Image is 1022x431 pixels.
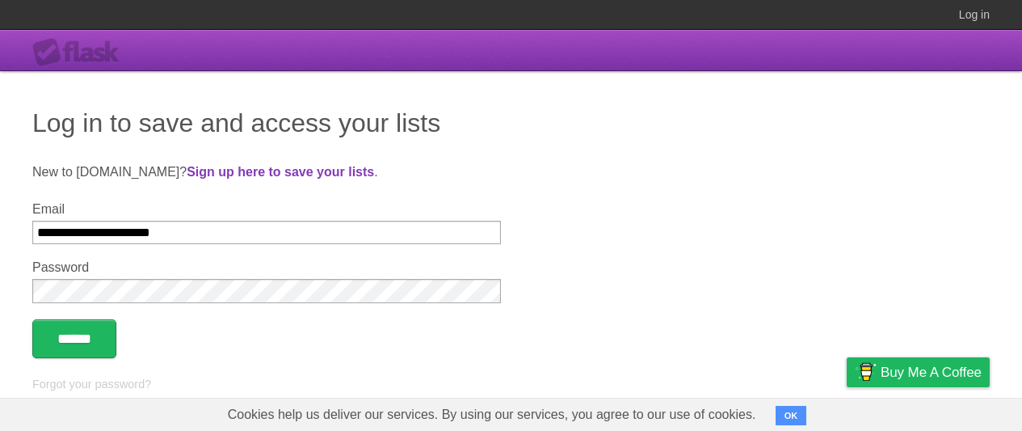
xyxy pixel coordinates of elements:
[32,260,501,275] label: Password
[32,163,990,182] p: New to [DOMAIN_NAME]? .
[187,165,374,179] a: Sign up here to save your lists
[847,357,990,387] a: Buy me a coffee
[212,399,772,431] span: Cookies help us deliver our services. By using our services, you agree to our use of cookies.
[881,358,982,387] span: Buy me a coffee
[855,358,877,386] img: Buy me a coffee
[32,38,129,67] div: Flask
[32,104,990,142] h1: Log in to save and access your lists
[776,406,807,425] button: OK
[32,202,501,217] label: Email
[32,378,151,391] a: Forgot your password?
